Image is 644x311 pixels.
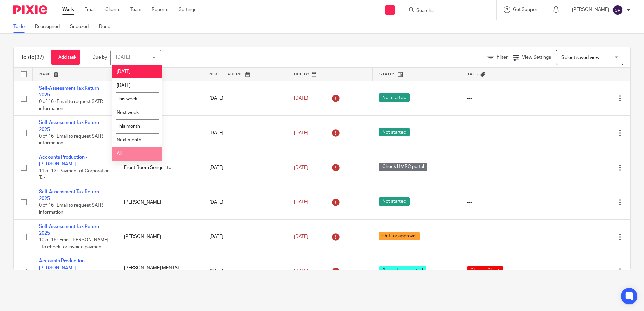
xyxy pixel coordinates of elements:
[130,6,141,13] a: Team
[117,69,131,74] span: [DATE]
[13,20,30,33] a: To do
[117,97,137,101] span: This week
[39,224,99,236] a: Self-Assessment Tax Return 2025
[294,165,308,170] span: [DATE]
[379,93,410,102] span: Not started
[202,116,287,150] td: [DATE]
[117,185,202,219] td: [PERSON_NAME]
[99,20,116,33] a: Done
[117,219,202,254] td: [PERSON_NAME]
[294,131,308,135] span: [DATE]
[572,6,609,13] p: [PERSON_NAME]
[202,254,287,289] td: [DATE]
[294,200,308,205] span: [DATE]
[202,150,287,185] td: [DATE]
[294,234,308,239] span: [DATE]
[39,99,103,111] span: 0 of 16 · Email to request SATR information
[117,83,131,88] span: [DATE]
[21,54,44,61] h1: To do
[202,185,287,219] td: [DATE]
[467,164,538,171] div: ---
[39,203,103,215] span: 0 of 16 · Email to request SATR information
[467,95,538,102] div: ---
[379,266,426,275] span: Records requested
[39,134,103,146] span: 0 of 16 · Email to request SATR information
[70,20,94,33] a: Snoozed
[294,269,308,274] span: [DATE]
[561,55,599,60] span: Select saved view
[467,130,538,136] div: ---
[117,124,140,129] span: This month
[117,254,202,289] td: [PERSON_NAME] MENTAL HEALTH CONSULTING LTD
[379,163,427,171] span: Check HMRC portal
[497,55,508,60] span: Filter
[35,55,44,60] span: (37)
[39,155,87,166] a: Accounts Production - [PERSON_NAME]
[152,6,168,13] a: Reports
[105,6,120,13] a: Clients
[379,197,410,206] span: Not started
[202,81,287,116] td: [DATE]
[35,20,65,33] a: Reassigned
[467,72,479,76] span: Tags
[294,96,308,101] span: [DATE]
[513,7,539,12] span: Get Support
[202,219,287,254] td: [DATE]
[117,150,202,185] td: Front Room Songs Ltd
[467,199,538,206] div: ---
[92,54,107,61] p: Due by
[612,5,623,15] img: svg%3E
[467,266,503,275] span: Chased Client
[84,6,95,13] a: Email
[39,238,108,250] span: 10 of 16 · Email [PERSON_NAME] - to check for invoice payment
[117,138,141,142] span: Next month
[39,189,99,201] a: Self-Assessment Tax Return 2025
[117,110,139,115] span: Next week
[379,232,420,240] span: Out for approval
[116,55,130,60] div: [DATE]
[179,6,196,13] a: Settings
[13,5,47,14] img: Pixie
[39,258,87,270] a: Accounts Production - [PERSON_NAME]
[39,86,99,97] a: Self-Assessment Tax Return 2025
[416,8,476,14] input: Search
[379,128,410,136] span: Not started
[117,151,122,156] span: All
[62,6,74,13] a: Work
[39,169,110,180] span: 11 of 12 · Payment of Corporation Tax
[51,50,80,65] a: + Add task
[522,55,551,60] span: View Settings
[467,233,538,240] div: ---
[39,120,99,132] a: Self-Assessment Tax Return 2025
